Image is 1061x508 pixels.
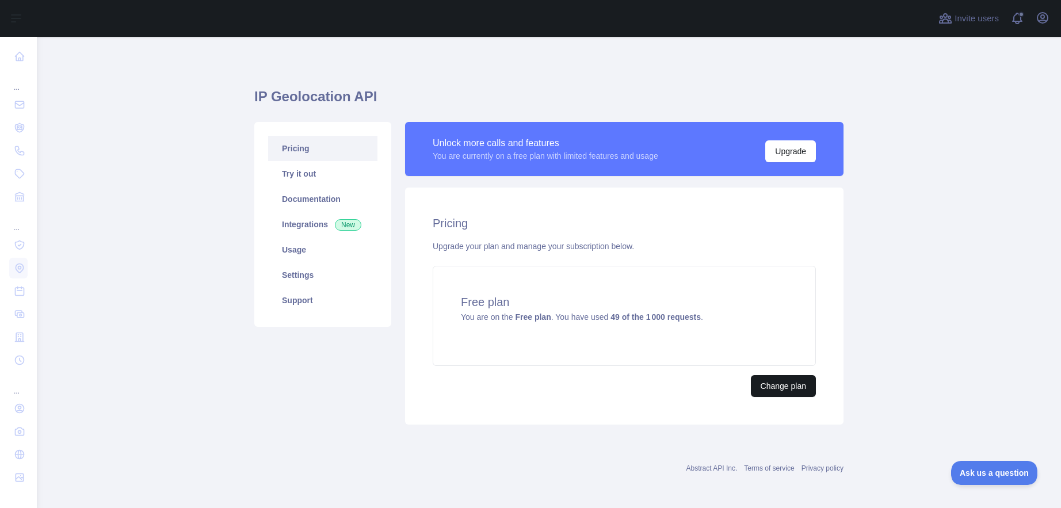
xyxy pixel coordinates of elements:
[268,136,377,161] a: Pricing
[951,461,1038,485] iframe: Toggle Customer Support
[744,464,794,472] a: Terms of service
[610,312,701,322] strong: 49 of the 1 000 requests
[268,237,377,262] a: Usage
[254,87,844,115] h1: IP Geolocation API
[268,186,377,212] a: Documentation
[765,140,816,162] button: Upgrade
[751,375,816,397] button: Change plan
[268,262,377,288] a: Settings
[9,373,28,396] div: ...
[433,150,658,162] div: You are currently on a free plan with limited features and usage
[335,219,361,231] span: New
[268,212,377,237] a: Integrations New
[936,9,1001,28] button: Invite users
[955,12,999,25] span: Invite users
[461,312,703,322] span: You are on the . You have used .
[433,215,816,231] h2: Pricing
[433,136,658,150] div: Unlock more calls and features
[686,464,738,472] a: Abstract API Inc.
[268,161,377,186] a: Try it out
[9,209,28,232] div: ...
[515,312,551,322] strong: Free plan
[268,288,377,313] a: Support
[433,240,816,252] div: Upgrade your plan and manage your subscription below.
[461,294,788,310] h4: Free plan
[802,464,844,472] a: Privacy policy
[9,69,28,92] div: ...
